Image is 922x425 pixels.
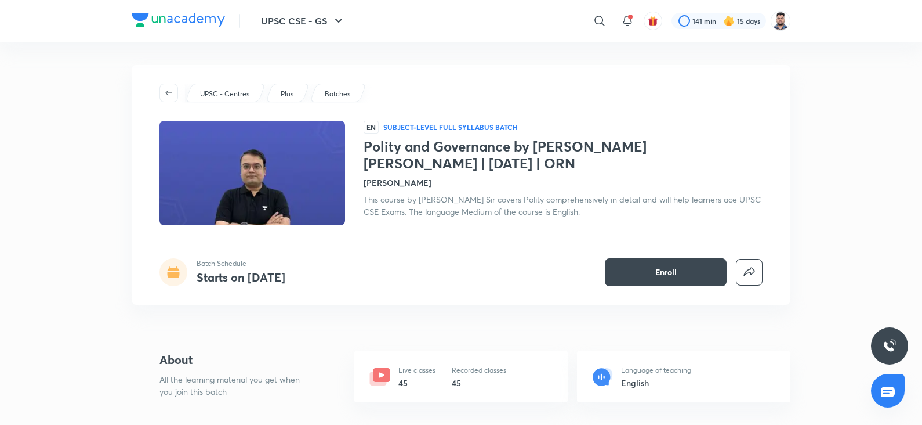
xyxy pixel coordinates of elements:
[398,365,435,376] p: Live classes
[279,89,296,99] a: Plus
[132,13,225,30] a: Company Logo
[621,365,691,376] p: Language of teaching
[771,11,790,31] img: Maharaj Singh
[158,120,347,226] img: Thumbnail
[197,269,285,285] h4: Starts on [DATE]
[648,16,658,26] img: avatar
[364,177,431,189] h4: [PERSON_NAME]
[883,339,896,353] img: ttu
[364,138,763,172] h1: Polity and Governance by [PERSON_NAME] [PERSON_NAME] | [DATE] | ORN
[644,12,662,30] button: avatar
[197,258,285,269] p: Batch Schedule
[200,89,249,99] p: UPSC - Centres
[132,13,225,27] img: Company Logo
[364,121,379,134] span: EN
[254,9,353,33] button: UPSC CSE - GS
[723,15,735,27] img: streak
[621,377,691,389] h6: English
[364,194,761,217] span: This course by [PERSON_NAME] Sir covers Polity comprehensively in detail and will help learners a...
[452,365,506,376] p: Recorded classes
[605,258,727,286] button: Enroll
[159,373,309,398] p: All the learning material you get when you join this batch
[655,266,677,278] span: Enroll
[323,89,353,99] a: Batches
[383,123,518,132] p: Subject-level full syllabus Batch
[325,89,350,99] p: Batches
[398,377,435,389] h6: 45
[281,89,293,99] p: Plus
[198,89,252,99] a: UPSC - Centres
[159,351,317,369] h4: About
[452,377,506,389] h6: 45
